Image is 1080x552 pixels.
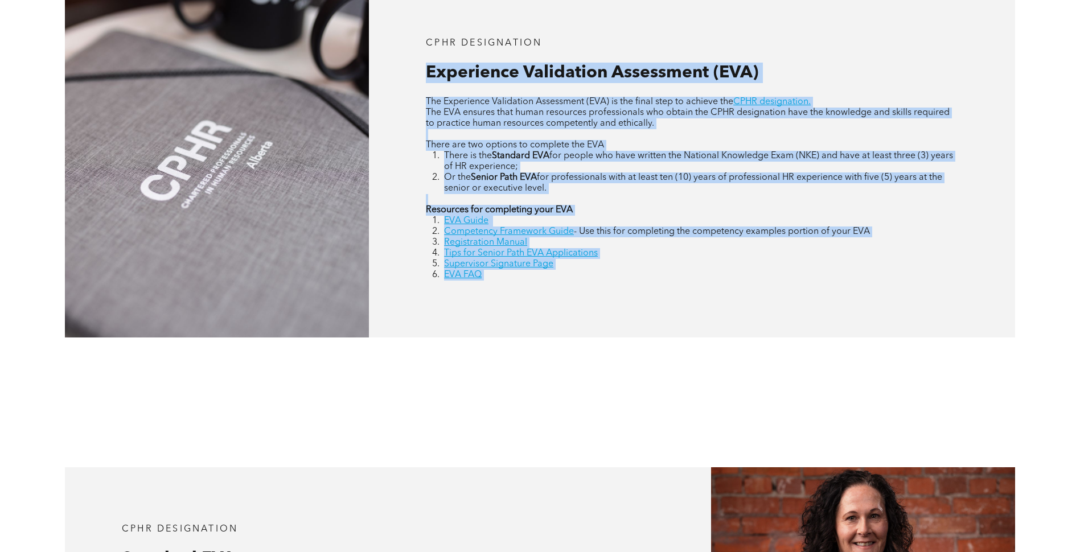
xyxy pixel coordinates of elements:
span: CPHR DESIGNATION [122,525,238,534]
a: Competency Framework Guide [444,227,574,236]
span: The Experience Validation Assessment (EVA) is the final step to achieve the [426,97,733,106]
span: Experience Validation Assessment (EVA) [426,64,758,81]
strong: Standard EVA [492,151,549,160]
span: - Use this for completing the competency examples portion of your EVA [574,227,870,236]
span: CPHR DESIGNATION [426,39,542,48]
strong: Senior Path EVA [471,173,537,182]
span: There are two options to complete the EVA [426,141,604,150]
span: for professionals with at least ten (10) years of professional HR experience with five (5) years ... [444,173,942,193]
a: Registration Manual [444,238,527,247]
strong: Resources for completing your EVA [426,205,573,215]
span: There is the [444,151,492,160]
span: Or the [444,173,471,182]
span: for people who have written the National Knowledge Exam (NKE) and have at least three (3) years o... [444,151,953,171]
a: Tips for Senior Path EVA Applications [444,249,598,258]
a: Supervisor Signature Page [444,259,553,269]
span: The EVA ensures that human resources professionals who obtain the CPHR designation have the knowl... [426,108,950,128]
a: EVA Guide [444,216,488,225]
a: EVA FAQ [444,270,482,279]
a: CPHR designation. [733,97,811,106]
